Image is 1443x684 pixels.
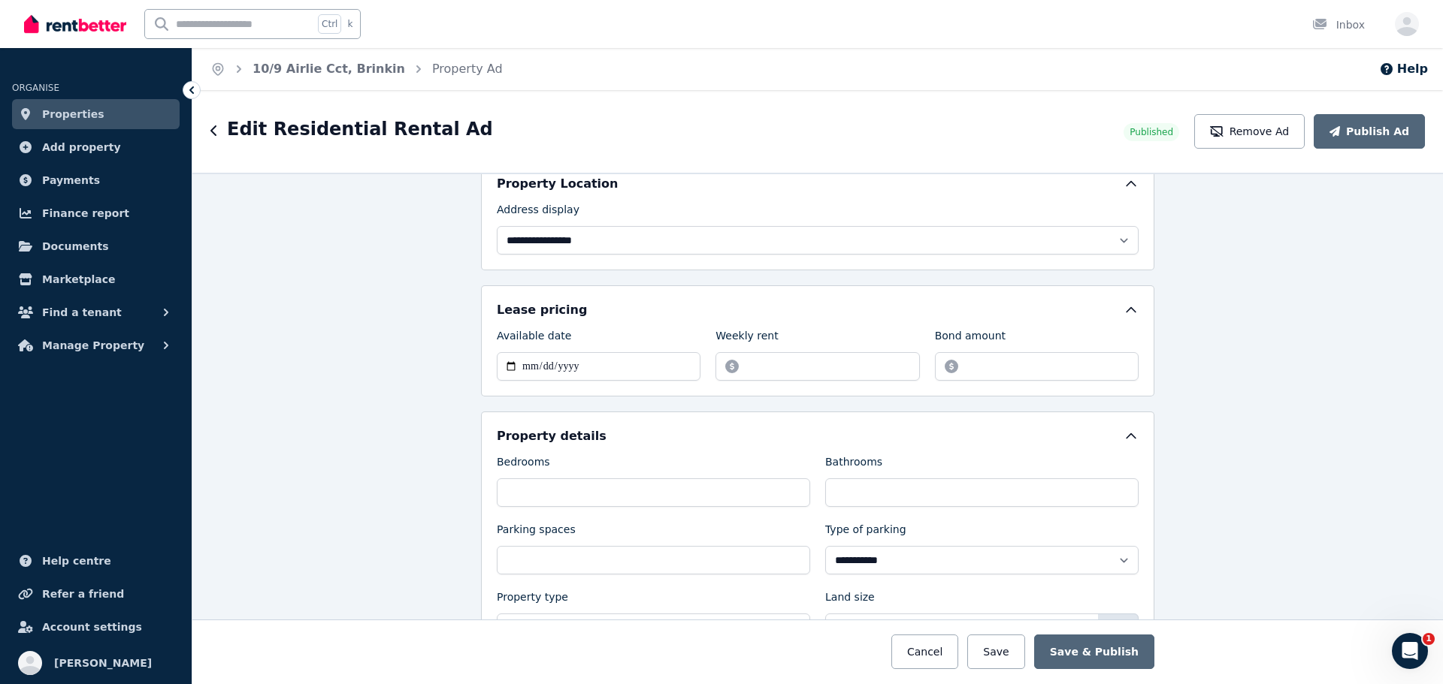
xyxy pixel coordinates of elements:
[192,48,521,90] nav: Breadcrumb
[12,297,180,327] button: Find a tenant
[12,546,180,576] a: Help centre
[42,585,124,603] span: Refer a friend
[497,328,571,349] label: Available date
[432,62,503,76] a: Property Ad
[227,117,493,141] h1: Edit Residential Rental Ad
[12,99,180,129] a: Properties
[42,105,104,123] span: Properties
[42,336,144,354] span: Manage Property
[42,138,121,156] span: Add property
[1314,114,1425,149] button: Publish Ad
[1130,126,1173,138] span: Published
[12,132,180,162] a: Add property
[967,634,1024,669] button: Save
[42,552,111,570] span: Help centre
[347,18,352,30] span: k
[1194,114,1305,149] button: Remove Ad
[12,198,180,228] a: Finance report
[54,654,152,672] span: [PERSON_NAME]
[24,13,126,35] img: RentBetter
[935,328,1006,349] label: Bond amount
[497,427,607,445] h5: Property details
[12,231,180,261] a: Documents
[891,634,958,669] button: Cancel
[825,589,875,610] label: Land size
[318,14,341,34] span: Ctrl
[1034,634,1154,669] button: Save & Publish
[42,303,122,321] span: Find a tenant
[1379,60,1428,78] button: Help
[825,522,906,543] label: Type of parking
[12,83,59,93] span: ORGANISE
[497,522,576,543] label: Parking spaces
[12,330,180,360] button: Manage Property
[715,328,778,349] label: Weekly rent
[42,270,115,288] span: Marketplace
[1312,17,1365,32] div: Inbox
[1392,633,1428,669] iframe: Intercom live chat
[497,175,618,193] h5: Property Location
[497,589,568,610] label: Property type
[12,612,180,642] a: Account settings
[497,202,579,223] label: Address display
[1423,633,1435,645] span: 1
[253,62,405,76] a: 10/9 Airlie Cct, Brinkin
[12,579,180,609] a: Refer a friend
[12,264,180,294] a: Marketplace
[12,165,180,195] a: Payments
[497,301,587,319] h5: Lease pricing
[42,204,129,222] span: Finance report
[42,171,100,189] span: Payments
[42,237,109,255] span: Documents
[825,454,882,475] label: Bathrooms
[497,454,550,475] label: Bedrooms
[42,618,142,636] span: Account settings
